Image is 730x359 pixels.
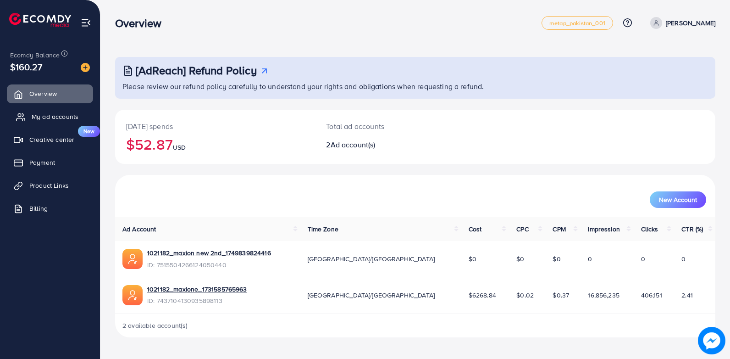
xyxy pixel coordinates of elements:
span: 16,856,235 [588,291,619,300]
h3: Overview [115,17,169,30]
span: ID: 7437104130935898113 [147,296,247,305]
span: Ad account(s) [331,140,376,150]
span: $0.37 [553,291,569,300]
img: image [698,327,725,354]
img: image [81,63,90,72]
span: [GEOGRAPHIC_DATA]/[GEOGRAPHIC_DATA] [308,291,435,300]
span: $0 [516,254,524,264]
span: 406,151 [641,291,662,300]
span: My ad accounts [32,112,78,121]
span: Impression [588,224,620,234]
p: [PERSON_NAME] [666,17,715,28]
p: [DATE] spends [126,121,304,132]
span: CTR (%) [681,224,703,234]
a: [PERSON_NAME] [647,17,715,29]
p: Total ad accounts [326,121,454,132]
span: Billing [29,204,48,213]
a: metap_pakistan_001 [542,16,613,30]
a: Overview [7,84,93,103]
img: ic-ads-acc.e4c84228.svg [122,285,143,305]
span: 0 [588,254,592,264]
span: 0 [641,254,645,264]
span: 0 [681,254,686,264]
h2: $52.87 [126,135,304,153]
span: $0 [469,254,476,264]
span: $160.27 [10,60,42,73]
button: New Account [650,191,706,208]
span: USD [173,143,186,152]
img: logo [9,13,71,27]
span: Time Zone [308,224,338,234]
a: 1021182_maxion new 2nd_1749839824416 [147,248,271,258]
img: ic-ads-acc.e4c84228.svg [122,249,143,269]
span: Creative center [29,135,74,144]
span: ID: 7515504266124050440 [147,260,271,269]
img: menu [81,17,91,28]
span: 2.41 [681,291,693,300]
span: [GEOGRAPHIC_DATA]/[GEOGRAPHIC_DATA] [308,254,435,264]
span: Cost [469,224,482,234]
span: Ecomdy Balance [10,50,60,60]
span: Ad Account [122,224,156,234]
p: Please review our refund policy carefully to understand your rights and obligations when requesti... [122,81,710,92]
a: 1021182_maxione_1731585765963 [147,285,247,294]
h3: [AdReach] Refund Policy [136,64,257,77]
span: CPM [553,224,565,234]
span: 2 available account(s) [122,321,188,330]
a: Creative centerNew [7,130,93,149]
span: $0.02 [516,291,534,300]
a: Payment [7,153,93,172]
span: CPC [516,224,528,234]
span: $6268.84 [469,291,496,300]
span: New [78,126,100,137]
span: metap_pakistan_001 [549,20,605,26]
span: $0 [553,254,560,264]
a: Billing [7,199,93,218]
span: Overview [29,89,57,98]
h2: 2 [326,140,454,149]
a: Product Links [7,176,93,195]
span: Payment [29,158,55,167]
span: New Account [659,196,697,203]
a: My ad accounts [7,107,93,126]
span: Clicks [641,224,658,234]
span: Product Links [29,181,69,190]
